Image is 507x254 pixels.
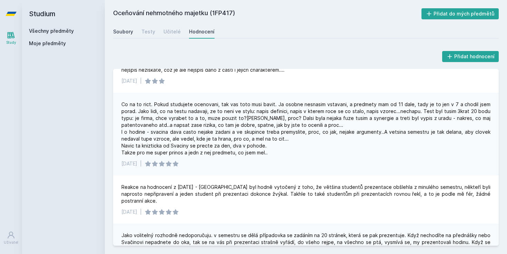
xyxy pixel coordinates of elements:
button: Přidat hodnocení [442,51,499,62]
div: Hodnocení [189,28,215,35]
div: | [140,209,142,215]
div: Study [6,40,16,45]
a: Hodnocení [189,25,215,39]
a: Všechny předměty [29,28,74,34]
div: Co na to rict. Pokud studujete ocenovani, tak vas toto musi bavit. Ja osobne nesnasim vstavani, a... [121,101,490,156]
button: Přidat do mých předmětů [421,8,499,19]
a: Uživatel [1,227,21,248]
div: | [140,78,142,84]
div: [DATE] [121,160,137,167]
h2: Oceňování nehmotného majetku (1FP417) [113,8,421,19]
div: | [140,160,142,167]
div: Testy [141,28,155,35]
div: [DATE] [121,209,137,215]
a: Testy [141,25,155,39]
div: [DATE] [121,78,137,84]
div: Soubory [113,28,133,35]
div: Uživatel [4,240,18,245]
a: Soubory [113,25,133,39]
a: Učitelé [163,25,181,39]
div: Reakce na hodnocení z [DATE] - [GEOGRAPHIC_DATA] byl hodně vytočený z toho, že většina studentů p... [121,184,490,204]
a: Study [1,28,21,49]
div: Jako volitelný rozhodně nedoporučuju. v semestru se dělá případovka se zadáním na 20 stránek, kte... [121,232,490,253]
div: Učitelé [163,28,181,35]
span: Moje předměty [29,40,66,47]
